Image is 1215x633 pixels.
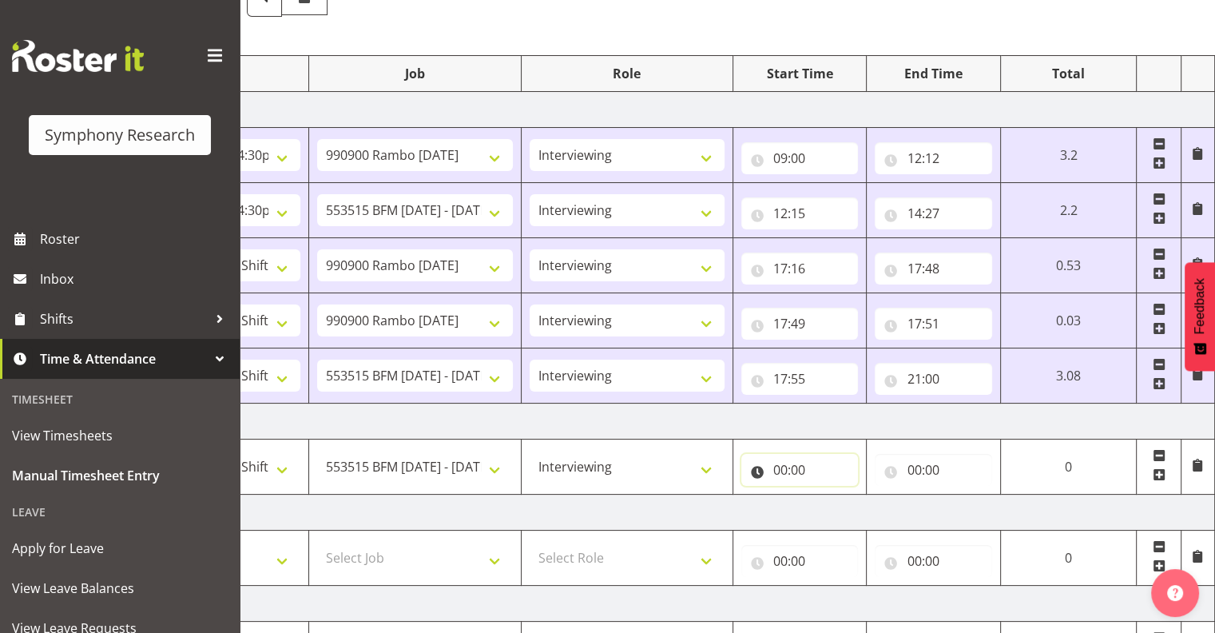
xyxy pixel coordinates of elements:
[45,123,195,147] div: Symphony Research
[1167,585,1183,601] img: help-xxl-2.png
[1185,262,1215,371] button: Feedback - Show survey
[1001,348,1137,404] td: 3.08
[12,536,228,560] span: Apply for Leave
[97,495,1215,531] td: [DATE]
[12,424,228,448] span: View Timesheets
[12,40,144,72] img: Rosterit website logo
[875,64,992,83] div: End Time
[12,576,228,600] span: View Leave Balances
[97,92,1215,128] td: [DATE]
[4,383,236,416] div: Timesheet
[1001,183,1137,238] td: 2.2
[1001,128,1137,183] td: 3.2
[530,64,725,83] div: Role
[4,568,236,608] a: View Leave Balances
[1001,293,1137,348] td: 0.03
[40,307,208,331] span: Shifts
[4,456,236,496] a: Manual Timesheet Entry
[1001,531,1137,586] td: 0
[741,197,859,229] input: Click to select...
[4,416,236,456] a: View Timesheets
[875,454,992,486] input: Click to select...
[4,496,236,528] div: Leave
[741,308,859,340] input: Click to select...
[875,308,992,340] input: Click to select...
[741,253,859,285] input: Click to select...
[40,227,232,251] span: Roster
[97,586,1215,622] td: [DATE]
[4,528,236,568] a: Apply for Leave
[875,545,992,577] input: Click to select...
[40,347,208,371] span: Time & Attendance
[741,363,859,395] input: Click to select...
[1001,440,1137,495] td: 0
[741,64,859,83] div: Start Time
[741,454,859,486] input: Click to select...
[97,404,1215,440] td: [DATE]
[741,545,859,577] input: Click to select...
[1001,238,1137,293] td: 0.53
[875,253,992,285] input: Click to select...
[12,464,228,488] span: Manual Timesheet Entry
[317,64,512,83] div: Job
[1193,278,1207,334] span: Feedback
[875,142,992,174] input: Click to select...
[875,197,992,229] input: Click to select...
[1009,64,1128,83] div: Total
[40,267,232,291] span: Inbox
[741,142,859,174] input: Click to select...
[875,363,992,395] input: Click to select...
